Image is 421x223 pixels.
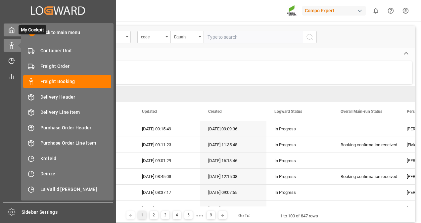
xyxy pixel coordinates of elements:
[23,121,111,134] a: Purchase Order Header
[200,137,266,153] div: [DATE] 11:35:48
[23,183,111,196] a: La Vall d [PERSON_NAME]
[208,109,222,114] span: Created
[238,212,250,219] div: Go To:
[150,211,158,219] div: 2
[40,155,112,162] span: Krefeld
[40,94,112,101] span: Delivery Header
[40,186,112,193] span: La Vall d [PERSON_NAME]
[23,90,111,103] a: Delivery Header
[35,29,80,36] span: Back to main menu
[200,201,266,216] div: [DATE] 12:13:32
[141,32,164,40] div: code
[23,106,111,119] a: Delivery Line Item
[341,137,391,153] div: Booking confirmation received
[170,31,204,43] button: open menu
[134,137,200,153] div: [DATE] 09:11:23
[161,211,169,219] div: 3
[40,47,112,54] span: Container Unit
[40,63,112,70] span: Freight Order
[23,75,111,88] a: Freight Booking
[302,4,368,17] button: Compo Expert
[40,170,112,177] span: Deinze
[341,169,391,184] div: Booking confirmation received
[142,109,157,114] span: Updated
[134,153,200,168] div: [DATE] 09:01:29
[40,109,112,116] span: Delivery Line Item
[184,211,193,219] div: 5
[274,169,325,184] div: In Progress
[200,121,266,137] div: [DATE] 09:09:36
[138,211,146,219] div: 1
[4,23,112,36] a: My CockpitMy Cockpit
[200,185,266,200] div: [DATE] 09:07:55
[274,121,325,137] div: In Progress
[204,31,303,43] input: Type to search
[40,78,112,85] span: Freight Booking
[40,140,112,147] span: Purchase Order Line Item
[200,153,266,168] div: [DATE] 16:13:46
[207,211,215,219] div: 9
[287,5,298,17] img: Screenshot%202023-09-29%20at%2010.02.21.png_1712312052.png
[341,109,382,114] span: Overall Main-run Status
[22,209,113,216] span: Sidebar Settings
[368,3,383,18] button: show 0 new notifications
[303,31,317,43] button: search button
[200,169,266,184] div: [DATE] 12:15:08
[134,169,200,184] div: [DATE] 08:45:08
[134,201,200,216] div: [DATE] 08:31:04
[274,201,325,216] div: In Progress
[302,6,366,16] div: Compo Expert
[383,3,398,18] button: Help Center
[23,152,111,165] a: Krefeld
[274,137,325,153] div: In Progress
[4,54,112,67] a: Timeslot Management
[134,185,200,200] div: [DATE] 08:37:17
[23,60,111,72] a: Freight Order
[274,109,302,114] span: Logward Status
[134,121,200,137] div: [DATE] 09:15:49
[274,185,325,200] div: In Progress
[173,211,181,219] div: 4
[23,44,111,57] a: Container Unit
[280,213,318,219] div: 1 to 100 of 847 rows
[196,213,203,218] div: ● ● ●
[274,153,325,168] div: In Progress
[4,69,112,82] a: My Reports
[137,31,170,43] button: open menu
[23,167,111,180] a: Deinze
[19,25,46,34] span: My Cockpit
[174,32,197,40] div: Equals
[40,124,112,131] span: Purchase Order Header
[23,137,111,150] a: Purchase Order Line Item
